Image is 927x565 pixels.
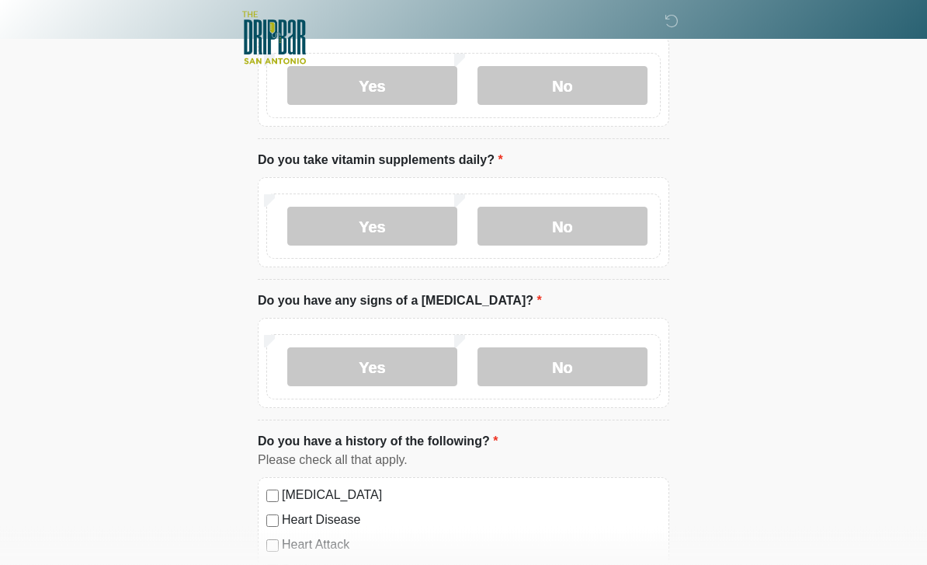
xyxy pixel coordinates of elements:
label: No [477,208,648,246]
input: Heart Attack [266,540,279,553]
label: No [477,348,648,387]
label: Do you have any signs of a [MEDICAL_DATA]? [258,292,542,311]
div: Please check all that apply. [258,452,669,470]
input: Heart Disease [266,515,279,528]
img: The DRIPBaR - San Antonio Fossil Creek Logo [242,12,306,66]
label: Heart Disease [282,511,661,530]
label: Do you take vitamin supplements daily? [258,152,503,170]
label: Yes [287,67,457,106]
label: Yes [287,208,457,246]
label: No [477,67,648,106]
input: [MEDICAL_DATA] [266,490,279,503]
label: [MEDICAL_DATA] [282,487,661,505]
label: Do you have a history of the following? [258,433,498,452]
label: Heart Attack [282,536,661,555]
label: Yes [287,348,457,387]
